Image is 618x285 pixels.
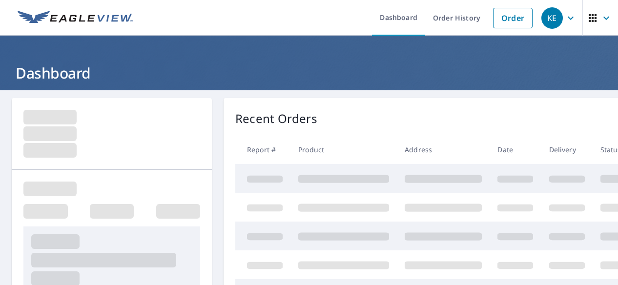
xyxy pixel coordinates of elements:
[541,7,563,29] div: KE
[18,11,133,25] img: EV Logo
[235,110,317,127] p: Recent Orders
[12,63,606,83] h1: Dashboard
[541,135,593,164] th: Delivery
[397,135,490,164] th: Address
[493,8,533,28] a: Order
[290,135,397,164] th: Product
[490,135,541,164] th: Date
[235,135,290,164] th: Report #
